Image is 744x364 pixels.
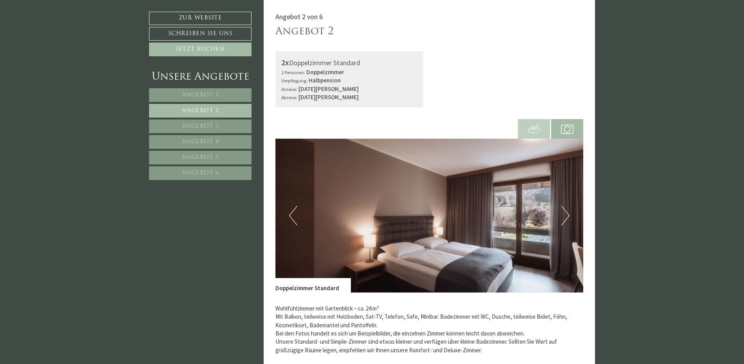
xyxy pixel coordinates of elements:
[275,12,323,21] span: Angebot 2 von 6
[275,25,334,39] div: Angebot 2
[275,278,351,292] div: Doppelzimmer Standard
[182,123,219,129] span: Angebot 3
[182,92,219,98] span: Angebot 1
[182,108,219,114] span: Angebot 2
[281,94,297,100] small: Abreise:
[281,77,307,84] small: Verpflegung:
[182,139,219,145] span: Angebot 4
[275,139,584,293] img: image
[298,85,359,93] b: [DATE][PERSON_NAME]
[281,69,305,75] small: 2 Personen:
[281,86,297,92] small: Anreise:
[298,93,359,101] b: [DATE][PERSON_NAME]
[149,12,252,25] a: Zur Website
[149,27,252,41] a: Schreiben Sie uns
[12,22,111,28] div: Montis – Active Nature Spa
[561,123,573,136] img: camera.svg
[281,57,418,68] div: Doppelzimmer Standard
[306,68,344,76] b: Doppelzimmer
[12,36,111,41] small: 16:26
[182,155,219,161] span: Angebot 5
[257,206,308,219] button: Senden
[528,123,540,136] img: 360-grad.svg
[149,70,252,84] div: Unsere Angebote
[149,43,252,56] a: Jetzt buchen
[275,304,584,355] p: Wohlfühlzimmer mit Gartenblick ~ ca. 24 m² Mit Balkon, teilweise mit Holzboden, Sat-TV, Telefon, ...
[289,206,297,225] button: Previous
[561,206,570,225] button: Next
[309,77,341,84] b: Halbpension
[141,6,167,18] div: [DATE]
[281,57,289,67] b: 2x
[6,21,115,43] div: Guten Tag, wie können wir Ihnen helfen?
[182,170,219,176] span: Angebot 6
